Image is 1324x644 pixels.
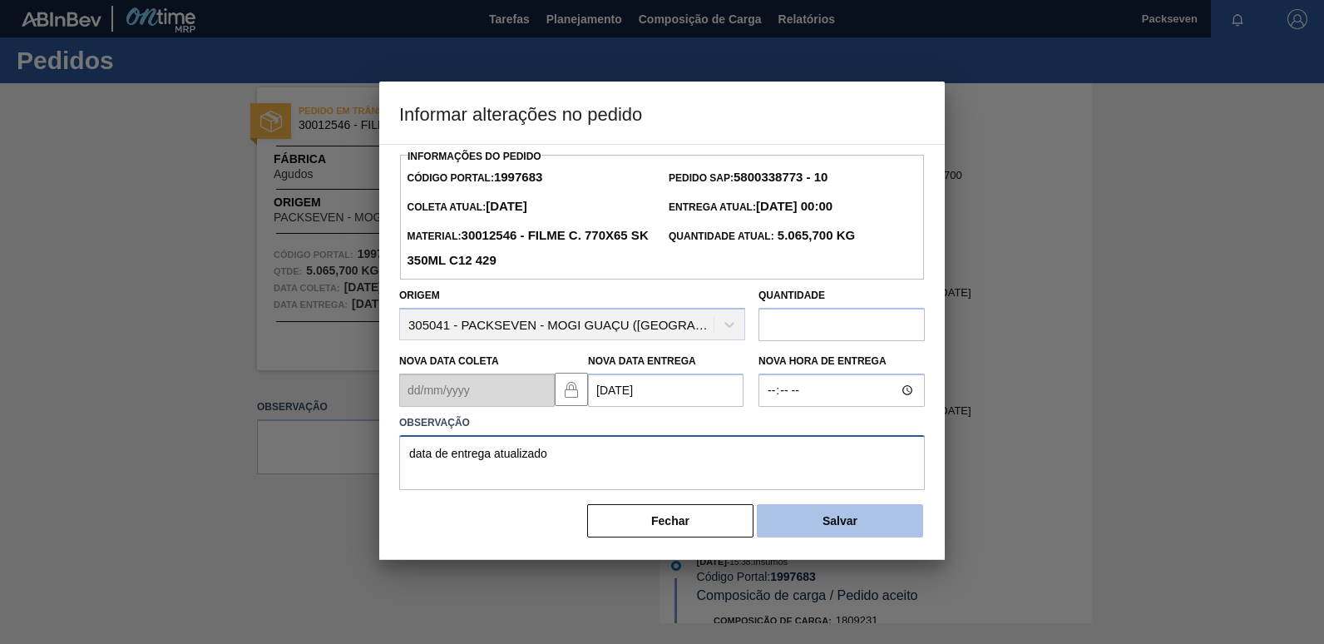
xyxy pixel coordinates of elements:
[408,151,541,162] label: Informações do Pedido
[555,373,588,406] button: locked
[561,379,581,399] img: locked
[758,349,925,374] label: Nova Hora de Entrega
[669,230,855,242] span: Quantidade Atual:
[399,355,499,367] label: Nova Data Coleta
[399,411,925,435] label: Observação
[407,228,648,267] strong: 30012546 - FILME C. 770X65 SK 350ML C12 429
[669,172,827,184] span: Pedido SAP:
[669,201,832,213] span: Entrega Atual:
[758,290,825,301] label: Quantidade
[587,504,753,537] button: Fechar
[494,170,542,184] strong: 1997683
[407,230,648,267] span: Material:
[399,435,925,490] textarea: data de entrega atualizado
[588,355,696,367] label: Nova Data Entrega
[399,374,555,407] input: dd/mm/yyyy
[399,290,440,301] label: Origem
[379,82,945,145] h3: Informar alterações no pedido
[774,228,856,242] strong: 5.065,700 KG
[588,374,744,407] input: dd/mm/yyyy
[756,199,832,213] strong: [DATE] 00:00
[486,199,527,213] strong: [DATE]
[407,201,526,213] span: Coleta Atual:
[757,504,923,537] button: Salvar
[734,170,827,184] strong: 5800338773 - 10
[407,172,542,184] span: Código Portal:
